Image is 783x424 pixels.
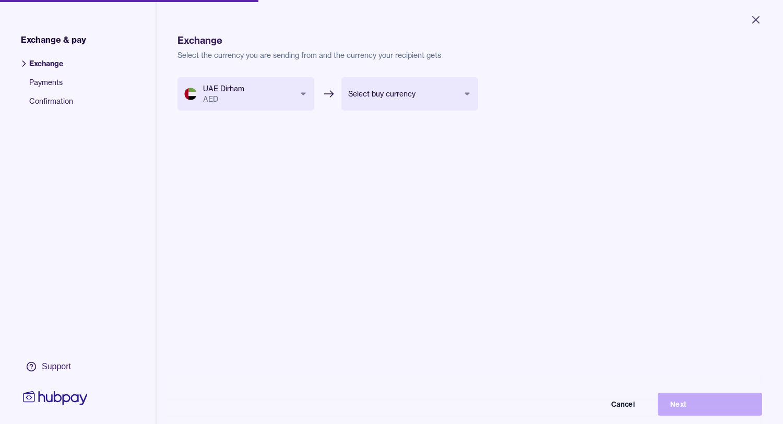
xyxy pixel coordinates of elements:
button: Cancel [543,393,647,416]
h1: Exchange [177,33,762,48]
span: Payments [29,77,73,96]
div: Support [42,361,71,372]
span: Exchange [29,58,73,77]
span: Confirmation [29,96,73,115]
span: Exchange & pay [21,33,86,46]
p: Select the currency you are sending from and the currency your recipient gets [177,50,762,60]
button: Close [737,8,775,31]
a: Support [21,356,90,378]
